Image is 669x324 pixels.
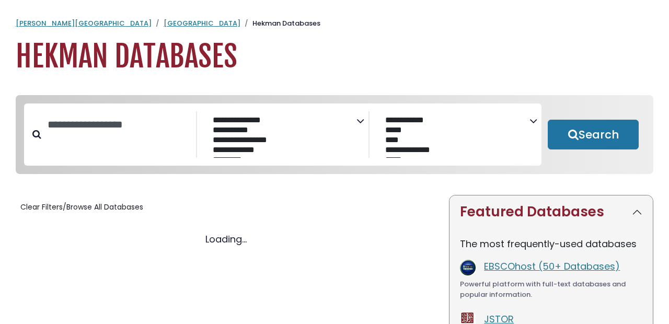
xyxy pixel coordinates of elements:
[205,113,357,158] select: Database Subject Filter
[164,18,240,28] a: [GEOGRAPHIC_DATA]
[16,199,148,215] button: Clear Filters/Browse All Databases
[484,260,620,273] a: EBSCOhost (50+ Databases)
[16,95,653,175] nav: Search filters
[460,237,642,251] p: The most frequently-used databases
[449,195,653,228] button: Featured Databases
[16,18,653,29] nav: breadcrumb
[460,279,642,299] div: Powerful platform with full-text databases and popular information.
[240,18,320,29] li: Hekman Databases
[378,113,529,158] select: Database Vendors Filter
[548,120,639,150] button: Submit for Search Results
[16,39,653,74] h1: Hekman Databases
[41,116,196,133] input: Search database by title or keyword
[16,18,152,28] a: [PERSON_NAME][GEOGRAPHIC_DATA]
[16,232,436,246] div: Loading...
